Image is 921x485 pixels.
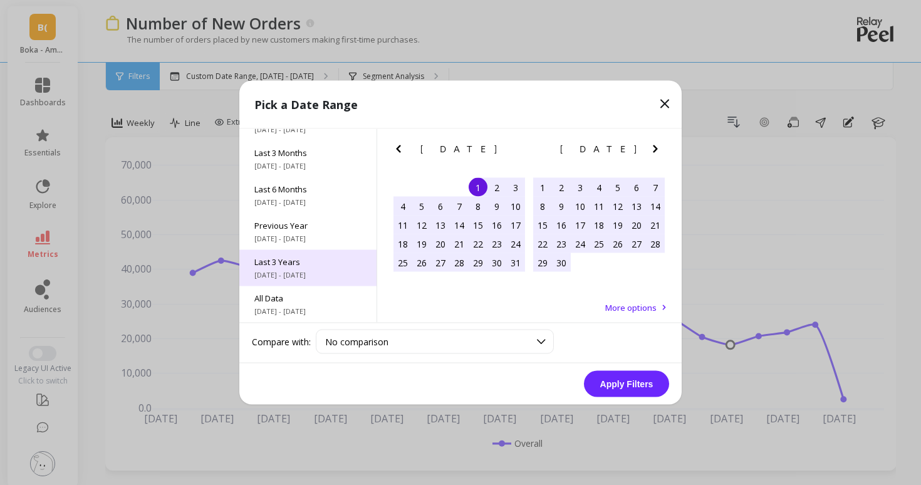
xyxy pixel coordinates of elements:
div: Choose Thursday, May 29th, 2025 [469,253,487,272]
span: Last 6 Months [254,184,362,195]
button: Apply Filters [584,371,669,397]
div: Choose Saturday, May 24th, 2025 [506,234,525,253]
div: month 2025-06 [533,178,665,272]
p: Pick a Date Range [254,96,358,113]
div: Choose Monday, June 2nd, 2025 [552,178,571,197]
span: [DATE] - [DATE] [254,197,362,207]
div: Choose Sunday, June 1st, 2025 [533,178,552,197]
div: Choose Monday, June 9th, 2025 [552,197,571,216]
span: [DATE] - [DATE] [254,161,362,171]
div: Choose Sunday, June 8th, 2025 [533,197,552,216]
div: Choose Friday, May 16th, 2025 [487,216,506,234]
div: Choose Monday, June 16th, 2025 [552,216,571,234]
div: Choose Saturday, May 31st, 2025 [506,253,525,272]
div: Choose Monday, May 12th, 2025 [412,216,431,234]
div: Choose Wednesday, June 25th, 2025 [590,234,608,253]
label: Compare with: [252,335,311,348]
div: Choose Wednesday, June 4th, 2025 [590,178,608,197]
div: Choose Saturday, May 10th, 2025 [506,197,525,216]
div: Choose Wednesday, May 28th, 2025 [450,253,469,272]
div: Choose Monday, May 26th, 2025 [412,253,431,272]
div: Choose Tuesday, June 24th, 2025 [571,234,590,253]
span: Previous Year [254,220,362,231]
span: [DATE] - [DATE] [254,270,362,280]
div: Choose Friday, May 23rd, 2025 [487,234,506,253]
div: Choose Wednesday, June 11th, 2025 [590,197,608,216]
span: All Data [254,293,362,304]
span: More options [605,302,657,313]
div: Choose Wednesday, May 21st, 2025 [450,234,469,253]
div: Choose Friday, May 30th, 2025 [487,253,506,272]
div: Choose Monday, June 23rd, 2025 [552,234,571,253]
div: Choose Sunday, June 22nd, 2025 [533,234,552,253]
div: Choose Thursday, May 1st, 2025 [469,178,487,197]
div: Choose Thursday, May 15th, 2025 [469,216,487,234]
div: Choose Saturday, June 14th, 2025 [646,197,665,216]
div: Choose Monday, June 30th, 2025 [552,253,571,272]
div: Choose Tuesday, May 6th, 2025 [431,197,450,216]
button: Previous Month [531,142,551,162]
div: Choose Saturday, June 28th, 2025 [646,234,665,253]
div: Choose Tuesday, June 3rd, 2025 [571,178,590,197]
div: Choose Sunday, June 29th, 2025 [533,253,552,272]
span: [DATE] [420,144,499,154]
span: Last 3 Years [254,256,362,268]
div: Choose Sunday, May 18th, 2025 [393,234,412,253]
div: Choose Tuesday, May 13th, 2025 [431,216,450,234]
div: Choose Thursday, June 26th, 2025 [608,234,627,253]
div: Choose Saturday, May 3rd, 2025 [506,178,525,197]
button: Previous Month [391,142,411,162]
span: [DATE] - [DATE] [254,234,362,244]
span: No comparison [325,336,388,348]
div: Choose Friday, June 27th, 2025 [627,234,646,253]
div: month 2025-05 [393,178,525,272]
div: Choose Saturday, June 7th, 2025 [646,178,665,197]
div: Choose Sunday, May 11th, 2025 [393,216,412,234]
div: Choose Saturday, May 17th, 2025 [506,216,525,234]
div: Choose Tuesday, June 10th, 2025 [571,197,590,216]
div: Choose Wednesday, June 18th, 2025 [590,216,608,234]
div: Choose Sunday, June 15th, 2025 [533,216,552,234]
div: Choose Thursday, June 19th, 2025 [608,216,627,234]
div: Choose Thursday, June 12th, 2025 [608,197,627,216]
div: Choose Friday, June 6th, 2025 [627,178,646,197]
span: [DATE] - [DATE] [254,125,362,135]
div: Choose Thursday, June 5th, 2025 [608,178,627,197]
div: Choose Saturday, June 21st, 2025 [646,216,665,234]
div: Choose Friday, May 2nd, 2025 [487,178,506,197]
div: Choose Wednesday, May 7th, 2025 [450,197,469,216]
div: Choose Tuesday, June 17th, 2025 [571,216,590,234]
span: [DATE] [560,144,638,154]
div: Choose Monday, May 5th, 2025 [412,197,431,216]
div: Choose Friday, May 9th, 2025 [487,197,506,216]
div: Choose Sunday, May 4th, 2025 [393,197,412,216]
span: Last 3 Months [254,147,362,159]
div: Choose Thursday, May 22nd, 2025 [469,234,487,253]
button: Next Month [648,142,668,162]
div: Choose Thursday, May 8th, 2025 [469,197,487,216]
div: Choose Friday, June 20th, 2025 [627,216,646,234]
div: Choose Wednesday, May 14th, 2025 [450,216,469,234]
div: Choose Tuesday, May 20th, 2025 [431,234,450,253]
div: Choose Monday, May 19th, 2025 [412,234,431,253]
div: Choose Friday, June 13th, 2025 [627,197,646,216]
button: Next Month [508,142,528,162]
div: Choose Tuesday, May 27th, 2025 [431,253,450,272]
div: Choose Sunday, May 25th, 2025 [393,253,412,272]
span: [DATE] - [DATE] [254,306,362,316]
